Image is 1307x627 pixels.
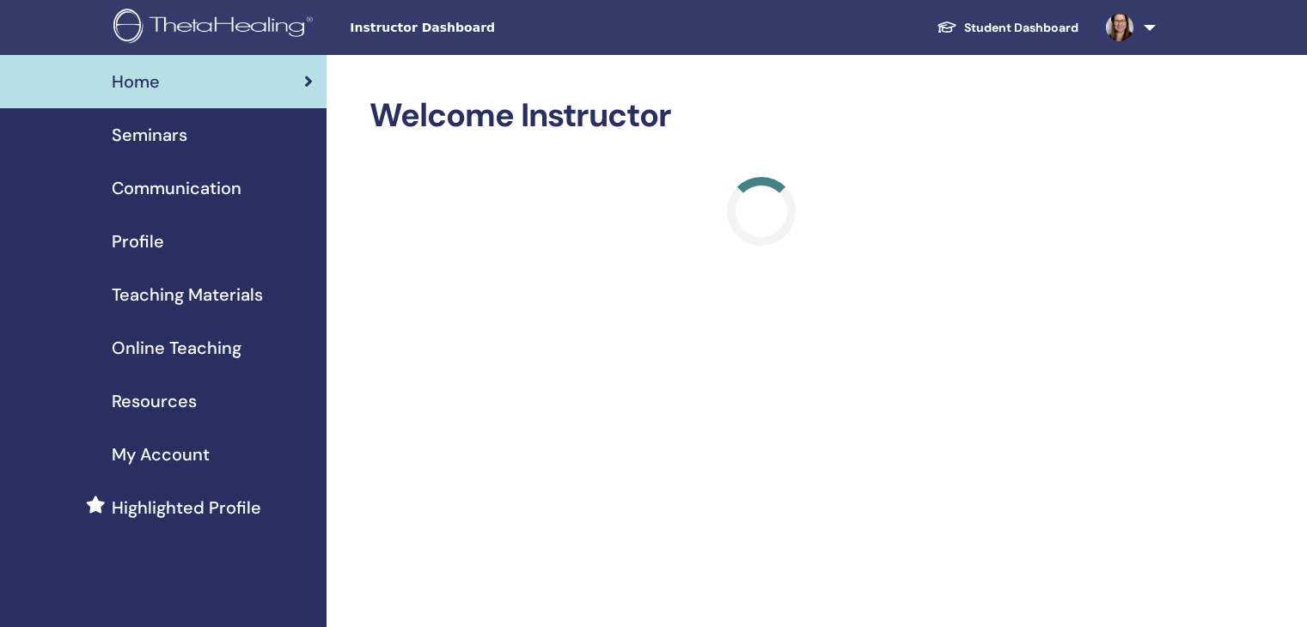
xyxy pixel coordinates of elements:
span: Profile [112,228,164,254]
span: Communication [112,175,241,201]
img: logo.png [113,9,319,47]
span: Instructor Dashboard [350,19,608,37]
span: Online Teaching [112,335,241,361]
a: Student Dashboard [923,12,1092,44]
span: Highlighted Profile [112,495,261,520]
span: Home [112,69,160,94]
span: My Account [112,441,210,467]
span: Seminars [112,122,187,148]
img: default.jpg [1106,14,1133,41]
img: graduation-cap-white.svg [937,20,957,34]
span: Resources [112,388,197,414]
span: Teaching Materials [112,282,263,307]
h2: Welcome Instructor [370,96,1152,136]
